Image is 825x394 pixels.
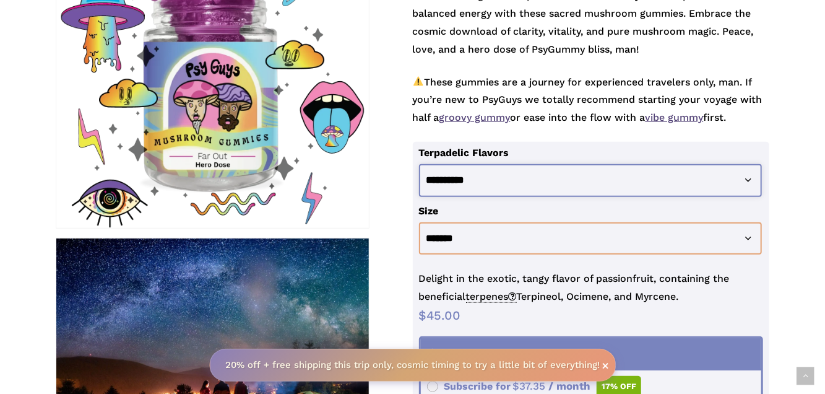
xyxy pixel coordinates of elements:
[466,291,517,303] span: terpenes
[419,205,439,217] label: Size
[439,112,511,123] a: groovy gummy
[413,74,770,142] p: These gummies are a journey for experienced travelers only, man. If you’re new to PsyGuys we tota...
[427,380,642,392] span: Subscribe for
[419,308,461,323] bdi: 45.00
[512,380,545,392] span: 37.35
[419,270,764,306] p: Delight in the exotic, tangy flavor of passionfruit, containing the beneficial Terpineol, Ocimene...
[225,359,600,370] strong: 20% off + free shipping this trip only, cosmic timing to try a little bit of everything!
[419,147,509,159] label: Terpadelic Flavors
[797,367,814,385] a: Back to top
[548,380,590,392] span: / month
[419,308,427,323] span: $
[602,359,609,371] span: ×
[427,347,535,359] span: Purchase one time
[512,380,519,392] span: $
[413,76,423,86] img: ⚠️
[646,112,704,123] a: vibe gummy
